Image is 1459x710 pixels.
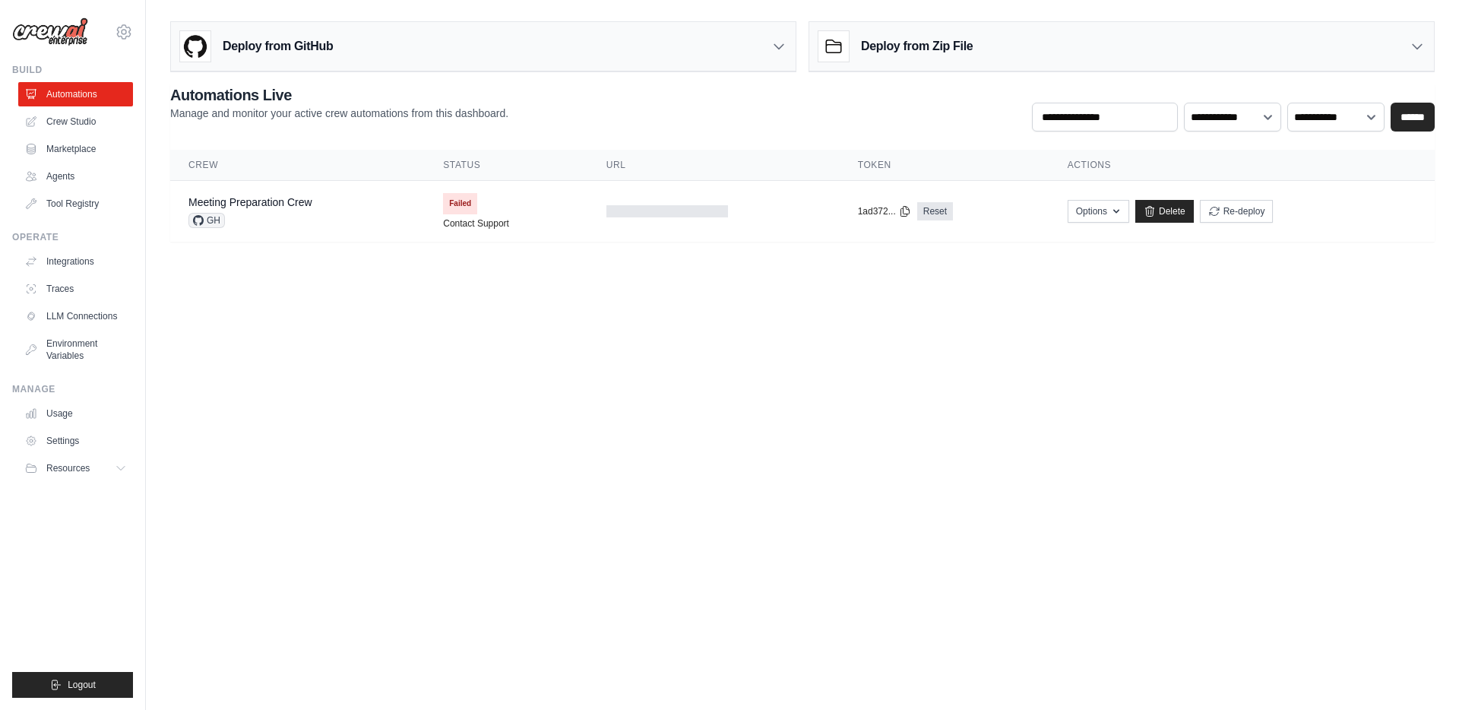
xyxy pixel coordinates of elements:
a: Meeting Preparation Crew [188,196,312,208]
button: Resources [18,456,133,480]
a: Usage [18,401,133,426]
a: Environment Variables [18,331,133,368]
button: Options [1068,200,1129,223]
img: Logo [12,17,88,46]
span: GH [188,213,225,228]
button: Re-deploy [1200,200,1274,223]
th: Actions [1049,150,1435,181]
a: Contact Support [443,217,509,230]
a: Automations [18,82,133,106]
a: Crew Studio [18,109,133,134]
a: Tool Registry [18,192,133,216]
a: Marketplace [18,137,133,161]
a: Integrations [18,249,133,274]
th: URL [588,150,840,181]
th: Token [840,150,1049,181]
span: Logout [68,679,96,691]
a: Traces [18,277,133,301]
h2: Automations Live [170,84,508,106]
button: Logout [12,672,133,698]
div: Operate [12,231,133,243]
a: Delete [1135,200,1194,223]
img: GitHub Logo [180,31,210,62]
th: Crew [170,150,425,181]
a: Settings [18,429,133,453]
a: LLM Connections [18,304,133,328]
span: Resources [46,462,90,474]
div: Build [12,64,133,76]
a: Reset [917,202,953,220]
a: Agents [18,164,133,189]
p: Manage and monitor your active crew automations from this dashboard. [170,106,508,121]
button: 1ad372... [858,205,911,217]
th: Status [425,150,587,181]
h3: Deploy from GitHub [223,37,333,55]
div: Manage [12,383,133,395]
span: Failed [443,193,477,214]
h3: Deploy from Zip File [861,37,973,55]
